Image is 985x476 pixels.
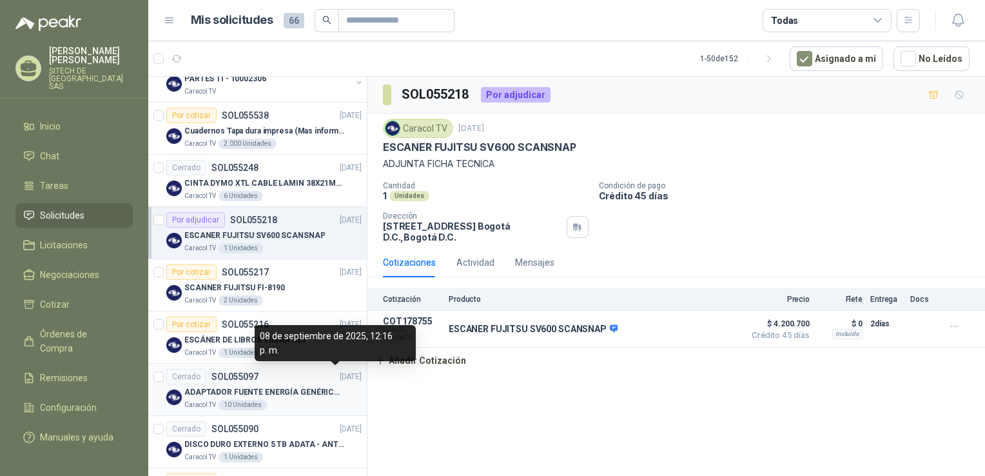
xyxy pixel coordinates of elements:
p: SOL055217 [222,268,269,277]
p: Cotización [383,295,441,304]
a: Por cotizarSOL055216[DATE] Company LogoESCÁNER DE LIBROS VIISAN S21Caracol TV1 Unidades [148,312,367,364]
div: 2.000 Unidades [219,139,277,149]
div: 1 Unidades [219,243,263,253]
a: Tareas [15,174,133,198]
div: Por adjudicar [166,212,225,228]
p: ESCANER FUJITSU SV600 SCANSNAP [449,324,618,335]
p: SITECH DE [GEOGRAPHIC_DATA] SAS [49,67,133,90]
div: Unidades [389,191,429,201]
p: [PERSON_NAME] [PERSON_NAME] [49,46,133,64]
span: Crédito 45 días [745,332,810,339]
p: Caracol TV [184,191,216,201]
p: Caracol TV [184,348,216,358]
p: [STREET_ADDRESS] Bogotá D.C. , Bogotá D.C. [383,221,561,243]
div: 6 Unidades [219,191,263,201]
img: Company Logo [166,233,182,248]
a: Por adjudicarSOL055218[DATE] Company LogoESCANER FUJITSU SV600 SCANSNAPCaracol TV1 Unidades [148,207,367,259]
div: Actividad [456,255,494,270]
div: Por adjudicar [481,87,551,103]
a: Chat [15,144,133,168]
p: Caracol TV [184,295,216,306]
p: SOL055538 [222,111,269,120]
p: SOL055097 [211,372,258,381]
a: Remisiones [15,366,133,390]
p: ADJUNTA FICHA TECNICA [383,157,970,171]
img: Company Logo [166,390,182,405]
span: Licitaciones [40,238,88,252]
p: Caracol TV [184,243,216,253]
p: SCANNER FUJITSU FI-8190 [184,282,285,294]
a: Manuales y ayuda [15,425,133,450]
p: SOL055216 [222,320,269,329]
p: Cuadernos Tapa dura impresa (Mas informacion en el adjunto) [184,125,345,137]
p: SOL055248 [211,163,258,172]
p: DISCO DURO EXTERNO 5 TB ADATA - ANTIGOLPES [184,439,345,451]
p: Crédito 45 días [599,190,980,201]
div: 08 de septiembre de 2025, 12:16 p. m. [255,325,416,361]
p: [DATE] [340,162,362,174]
p: Docs [910,295,936,304]
img: Company Logo [166,337,182,353]
div: Por cotizar [166,264,217,280]
a: Negociaciones [15,263,133,287]
p: ESCANER FUJITSU SV600 SCANSNAP [184,230,325,242]
p: [DATE] [340,371,362,383]
a: CerradoSOL055248[DATE] Company LogoCINTA DYMO XTL CABLE LAMIN 38X21MMBLANCOCaracol TV6 Unidades [148,155,367,207]
p: $ 0 [817,316,863,332]
div: 2 Unidades [219,295,263,306]
span: Tareas [40,179,68,193]
img: Company Logo [385,121,400,135]
p: Precio [745,295,810,304]
p: [DATE] [340,423,362,435]
p: [DATE] [340,110,362,122]
img: Company Logo [166,181,182,196]
p: Condición de pago [599,181,980,190]
p: CINTA DYMO XTL CABLE LAMIN 38X21MMBLANCO [184,177,345,190]
img: Company Logo [166,128,182,144]
p: Caracol TV [184,452,216,462]
div: Caracol TV [383,119,453,138]
span: Negociaciones [40,268,99,282]
a: Por cotizarSOL055538[DATE] Company LogoCuadernos Tapa dura impresa (Mas informacion en el adjunto... [148,103,367,155]
a: Solicitudes [15,203,133,228]
div: Cerrado [166,369,206,384]
h3: SOL055218 [402,84,471,104]
p: Entrega [870,295,902,304]
button: No Leídos [893,46,970,71]
p: [DATE] [340,266,362,279]
div: 10 Unidades [219,400,267,410]
p: COT178755 [383,316,441,326]
button: Asignado a mi [790,46,883,71]
div: Mensajes [515,255,554,270]
span: 66 [284,13,304,28]
div: Cerrado [166,421,206,437]
p: 2 días [870,316,902,332]
p: Cantidad [383,181,589,190]
a: CerradoSOL055097[DATE] Company LogoADAPTADOR FUENTE ENERGÍA GENÉRICO 24V 1ACaracol TV10 Unidades [148,364,367,416]
p: Caracol TV [184,86,216,97]
p: ESCÁNER DE LIBROS VIISAN S21 [184,334,306,346]
p: [DATE] [458,123,484,135]
div: 1 Unidades [219,348,263,358]
p: SOL055090 [211,424,258,433]
img: Company Logo [166,285,182,301]
h1: Mis solicitudes [191,11,273,30]
div: Todas [771,14,798,28]
div: Cotizaciones [383,255,436,270]
span: Remisiones [40,371,88,385]
p: ADAPTADOR FUENTE ENERGÍA GENÉRICO 24V 1A [184,386,345,399]
span: Cotizar [40,297,70,312]
p: PARTES TI - 10002306 [184,73,266,85]
div: Por cotizar [166,317,217,332]
div: Cerrado [166,160,206,175]
a: Por cotizarSOL055217[DATE] Company LogoSCANNER FUJITSU FI-8190Caracol TV2 Unidades [148,259,367,312]
a: Inicio [15,114,133,139]
p: SOL055218 [230,215,277,224]
span: Manuales y ayuda [40,430,113,444]
span: Chat [40,149,59,163]
div: Incluido [832,329,863,339]
p: Flete [817,295,863,304]
p: Dirección [383,212,561,221]
a: Órdenes de Compra [15,322,133,361]
p: 1 [383,190,387,201]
